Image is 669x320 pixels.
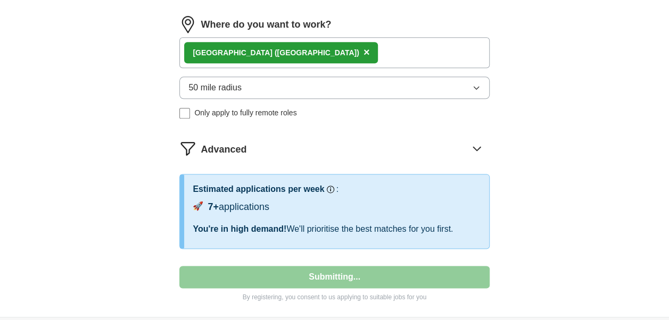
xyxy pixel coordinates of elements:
[193,200,203,213] span: 🚀
[364,46,370,58] span: ×
[201,18,331,32] label: Where do you want to work?
[275,48,359,57] span: ([GEOGRAPHIC_DATA])
[179,108,190,119] input: Only apply to fully remote roles
[336,183,338,196] h3: :
[364,45,370,61] button: ×
[194,107,296,119] span: Only apply to fully remote roles
[188,81,242,94] span: 50 mile radius
[193,48,272,57] strong: [GEOGRAPHIC_DATA]
[208,201,219,212] span: 7+
[179,266,489,288] button: Submitting...
[193,224,286,233] span: You're in high demand!
[193,183,324,196] h3: Estimated applications per week
[179,140,196,157] img: filter
[201,142,246,157] span: Advanced
[193,223,480,235] div: We'll prioritise the best matches for you first.
[179,16,196,33] img: location.png
[208,200,269,214] div: applications
[179,292,489,302] p: By registering, you consent to us applying to suitable jobs for you
[179,77,489,99] button: 50 mile radius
